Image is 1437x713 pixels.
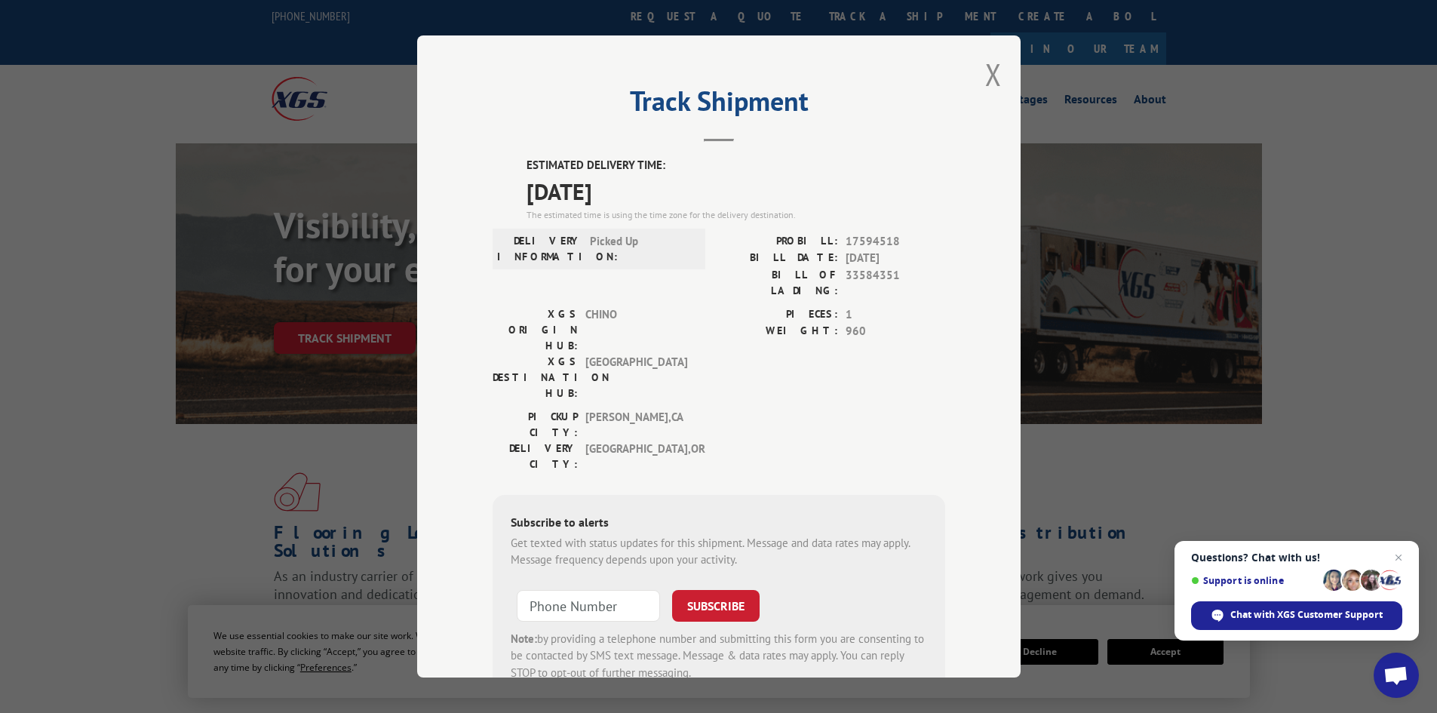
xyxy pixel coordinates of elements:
[585,354,687,401] span: [GEOGRAPHIC_DATA]
[527,157,945,174] label: ESTIMATED DELIVERY TIME:
[1191,601,1402,630] span: Chat with XGS Customer Support
[493,441,578,472] label: DELIVERY CITY:
[719,323,838,340] label: WEIGHT:
[511,632,537,646] strong: Note:
[985,54,1002,94] button: Close modal
[511,631,927,682] div: by providing a telephone number and submitting this form you are consenting to be contacted by SM...
[585,409,687,441] span: [PERSON_NAME] , CA
[846,306,945,324] span: 1
[846,323,945,340] span: 960
[517,590,660,622] input: Phone Number
[1374,653,1419,698] a: Open chat
[1191,575,1318,586] span: Support is online
[585,306,687,354] span: CHINO
[719,233,838,250] label: PROBILL:
[846,233,945,250] span: 17594518
[719,250,838,267] label: BILL DATE:
[493,354,578,401] label: XGS DESTINATION HUB:
[493,91,945,119] h2: Track Shipment
[1230,608,1383,622] span: Chat with XGS Customer Support
[1191,552,1402,564] span: Questions? Chat with us!
[719,267,838,299] label: BILL OF LADING:
[511,513,927,535] div: Subscribe to alerts
[497,233,582,265] label: DELIVERY INFORMATION:
[672,590,760,622] button: SUBSCRIBE
[493,306,578,354] label: XGS ORIGIN HUB:
[590,233,692,265] span: Picked Up
[585,441,687,472] span: [GEOGRAPHIC_DATA] , OR
[846,250,945,267] span: [DATE]
[527,208,945,222] div: The estimated time is using the time zone for the delivery destination.
[846,267,945,299] span: 33584351
[493,409,578,441] label: PICKUP CITY:
[527,174,945,208] span: [DATE]
[511,535,927,569] div: Get texted with status updates for this shipment. Message and data rates may apply. Message frequ...
[719,306,838,324] label: PIECES:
